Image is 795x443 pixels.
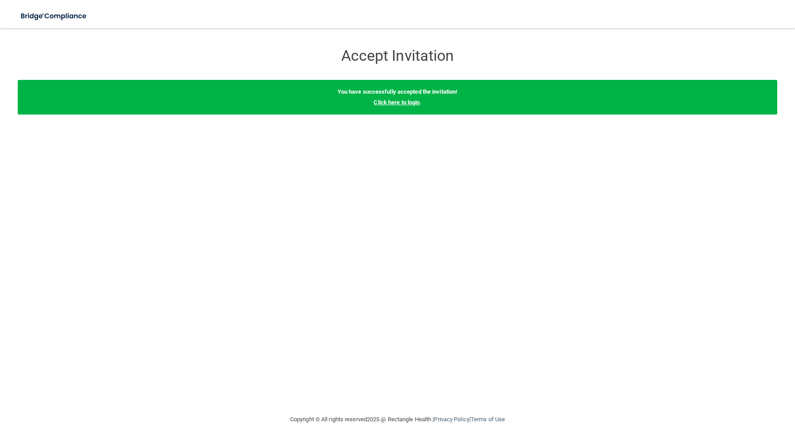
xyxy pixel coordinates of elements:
b: You have successfully accepted the invitation! [338,88,458,95]
h3: Accept Invitation [236,47,559,64]
a: Click here to login [374,99,420,106]
div: . [18,80,777,115]
a: Terms of Use [471,416,505,423]
iframe: Drift Widget Chat Controller [642,380,784,415]
div: Copyright © All rights reserved 2025 @ Rectangle Health | | [236,405,559,434]
img: bridge_compliance_login_screen.278c3ca4.svg [13,7,95,25]
a: Privacy Policy [434,416,469,423]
